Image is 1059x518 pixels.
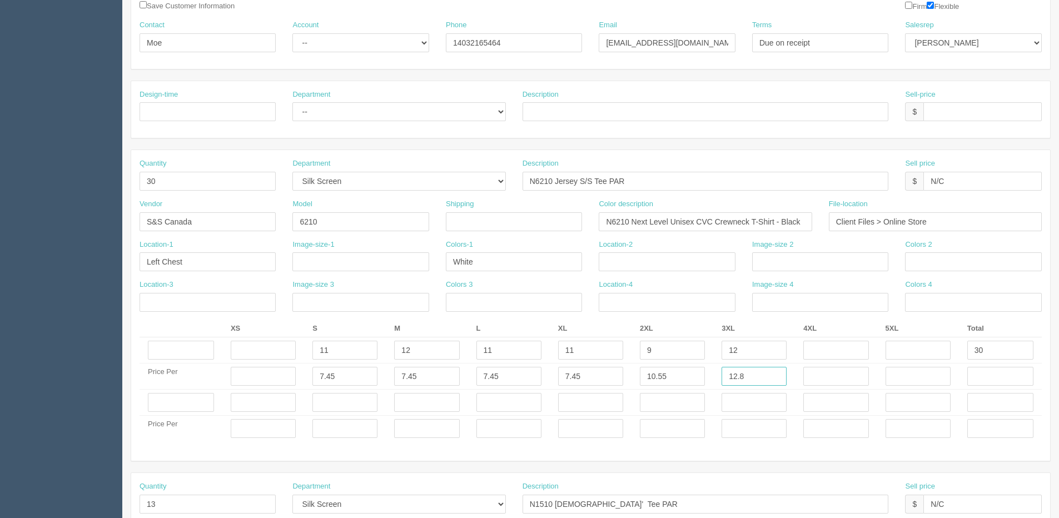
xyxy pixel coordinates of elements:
[292,158,330,169] label: Department
[523,89,559,100] label: Description
[140,89,178,100] label: Design-time
[222,320,304,337] th: XS
[446,199,474,210] label: Shipping
[292,199,312,210] label: Model
[905,158,934,169] label: Sell price
[877,320,959,337] th: 5XL
[713,320,795,337] th: 3XL
[752,280,793,290] label: Image-size 4
[386,320,468,337] th: M
[292,89,330,100] label: Department
[905,280,932,290] label: Colors 4
[752,20,772,31] label: Terms
[140,158,166,169] label: Quantity
[905,495,923,514] div: $
[905,89,935,100] label: Sell-price
[550,320,632,337] th: XL
[959,320,1042,337] th: Total
[599,240,633,250] label: Location-2
[140,20,165,31] label: Contact
[599,20,617,31] label: Email
[795,320,877,337] th: 4XL
[905,20,933,31] label: Salesrep
[905,102,923,121] div: $
[140,199,162,210] label: Vendor
[140,280,173,290] label: Location-3
[446,20,467,31] label: Phone
[523,481,559,492] label: Description
[905,240,932,250] label: Colors 2
[446,280,473,290] label: Colors 3
[632,320,713,337] th: 2XL
[140,416,222,442] td: Price Per
[292,280,334,290] label: Image-size 3
[599,280,633,290] label: Location-4
[829,199,868,210] label: File-location
[599,199,653,210] label: Color description
[140,240,173,250] label: Location-1
[752,240,793,250] label: Image-size 2
[140,481,166,492] label: Quantity
[292,481,330,492] label: Department
[905,172,923,191] div: $
[905,481,934,492] label: Sell price
[292,240,334,250] label: Image-size-1
[523,158,559,169] label: Description
[446,240,473,250] label: Colors-1
[468,320,550,337] th: L
[140,363,222,390] td: Price Per
[304,320,386,337] th: S
[292,20,319,31] label: Account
